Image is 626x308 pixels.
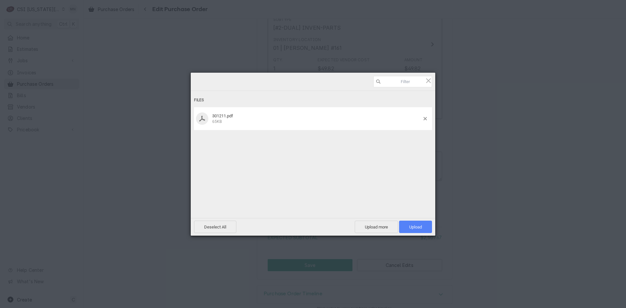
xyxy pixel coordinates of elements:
span: Upload more [355,221,398,233]
span: Upload [409,225,422,229]
span: 301211.pdf [212,113,233,118]
span: Deselect All [194,221,236,233]
span: Click here or hit ESC to close picker [425,77,432,84]
div: Files [194,94,432,106]
span: Upload [399,221,432,233]
span: 65KB [212,119,222,124]
div: 301211.pdf [210,113,424,124]
input: Filter [373,76,432,87]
